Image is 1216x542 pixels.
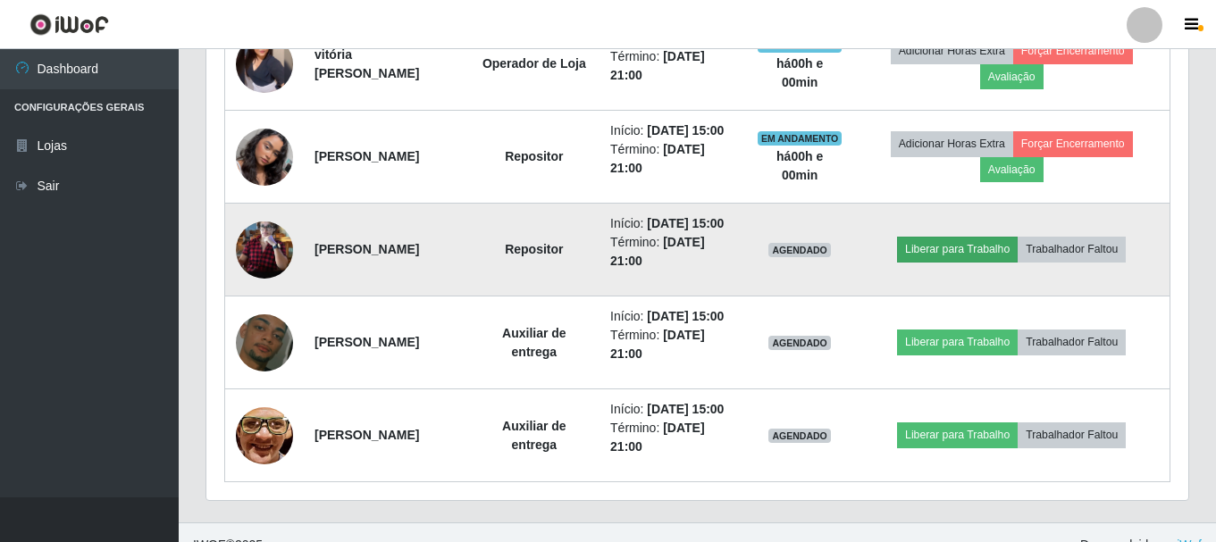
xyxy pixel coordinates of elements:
[1018,329,1126,354] button: Trabalhador Faltou
[980,157,1044,182] button: Avaliação
[647,123,724,138] time: [DATE] 15:00
[758,131,843,146] span: EM ANDAMENTO
[1013,131,1133,156] button: Forçar Encerramento
[610,140,735,178] li: Término:
[647,216,724,230] time: [DATE] 15:00
[505,242,563,256] strong: Repositor
[897,422,1018,447] button: Liberar para Trabalho
[776,149,823,182] strong: há 00 h e 00 min
[768,336,831,350] span: AGENDADO
[891,38,1013,63] button: Adicionar Horas Extra
[482,56,586,71] strong: Operador de Loja
[314,335,419,349] strong: [PERSON_NAME]
[1018,237,1126,262] button: Trabalhador Faltou
[314,149,419,163] strong: [PERSON_NAME]
[897,237,1018,262] button: Liberar para Trabalho
[314,428,419,442] strong: [PERSON_NAME]
[236,211,293,288] img: 1744237096937.jpeg
[236,106,293,208] img: 1731366295724.jpeg
[1018,422,1126,447] button: Trabalhador Faltou
[236,383,293,488] img: 1742865163838.jpeg
[610,121,735,140] li: Início:
[1013,38,1133,63] button: Forçar Encerramento
[891,131,1013,156] button: Adicionar Horas Extra
[610,307,735,326] li: Início:
[897,329,1018,354] button: Liberar para Trabalho
[314,242,419,256] strong: [PERSON_NAME]
[502,419,566,452] strong: Auxiliar de entrega
[236,284,293,401] img: 1742859772474.jpeg
[610,326,735,363] li: Término:
[776,56,823,89] strong: há 00 h e 00 min
[647,309,724,323] time: [DATE] 15:00
[980,64,1044,89] button: Avaliação
[610,214,735,233] li: Início:
[236,36,293,93] img: 1746551747350.jpeg
[502,326,566,359] strong: Auxiliar de entrega
[610,47,735,85] li: Término:
[768,429,831,443] span: AGENDADO
[610,233,735,271] li: Término:
[768,243,831,257] span: AGENDADO
[610,419,735,456] li: Término:
[29,13,109,36] img: CoreUI Logo
[314,47,419,80] strong: vitória [PERSON_NAME]
[647,402,724,416] time: [DATE] 15:00
[610,400,735,419] li: Início:
[505,149,563,163] strong: Repositor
